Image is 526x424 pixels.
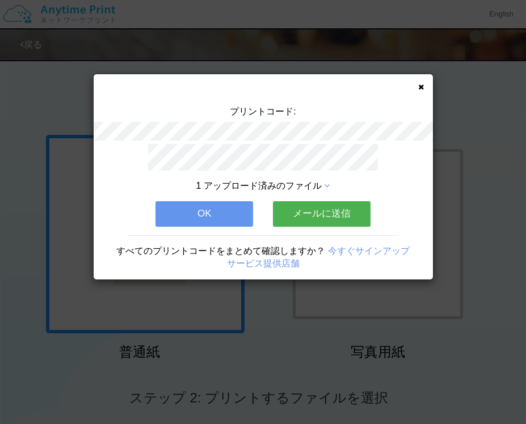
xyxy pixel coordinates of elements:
button: OK [155,201,253,226]
a: 今すぐサインアップ [328,246,410,256]
span: 1 アップロード済みのファイル [196,181,322,190]
a: サービス提供店舗 [227,258,300,268]
span: プリントコード: [230,107,296,116]
span: すべてのプリントコードをまとめて確認しますか？ [116,246,325,256]
button: メールに送信 [273,201,371,226]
